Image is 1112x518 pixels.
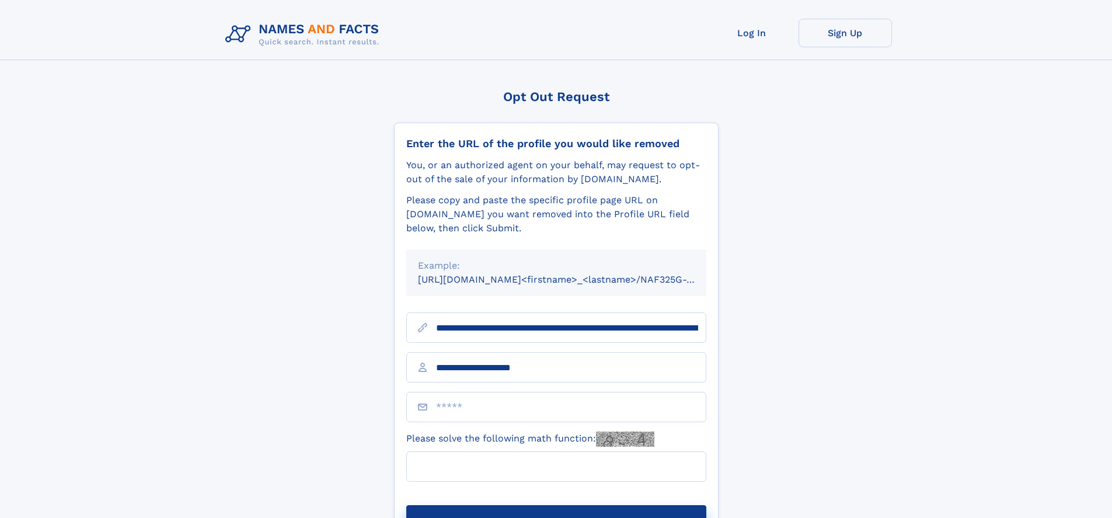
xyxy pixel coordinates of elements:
[418,259,695,273] div: Example:
[394,89,719,104] div: Opt Out Request
[705,19,799,47] a: Log In
[221,19,389,50] img: Logo Names and Facts
[406,193,706,235] div: Please copy and paste the specific profile page URL on [DOMAIN_NAME] you want removed into the Pr...
[799,19,892,47] a: Sign Up
[406,137,706,150] div: Enter the URL of the profile you would like removed
[418,274,728,285] small: [URL][DOMAIN_NAME]<firstname>_<lastname>/NAF325G-xxxxxxxx
[406,158,706,186] div: You, or an authorized agent on your behalf, may request to opt-out of the sale of your informatio...
[406,432,654,447] label: Please solve the following math function:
